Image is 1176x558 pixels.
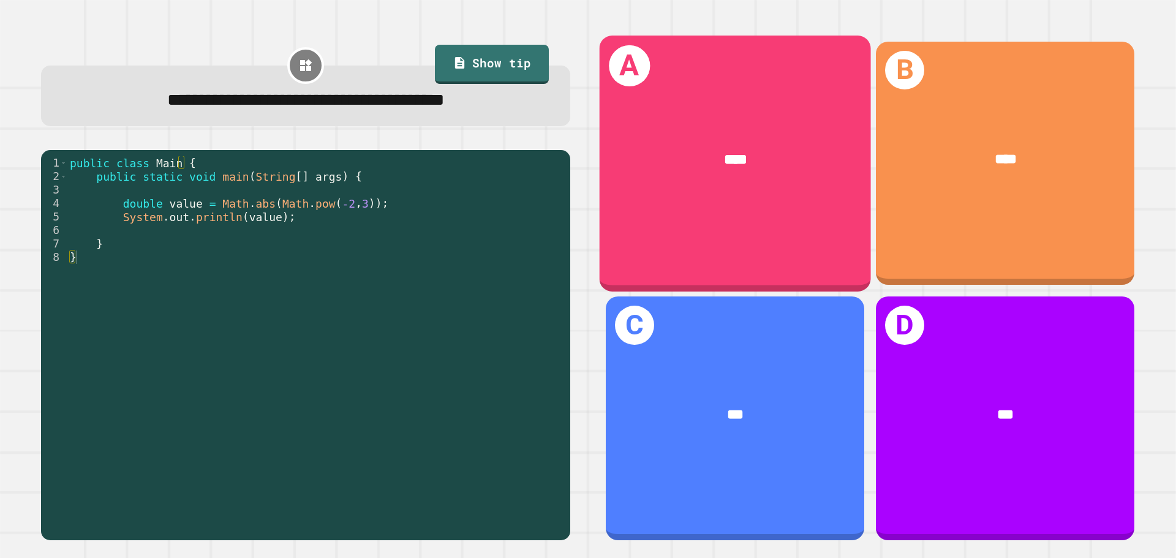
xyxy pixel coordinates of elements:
[885,51,924,90] h1: B
[41,251,67,264] div: 8
[41,197,67,210] div: 4
[41,224,67,237] div: 6
[41,156,67,170] div: 1
[41,237,67,251] div: 7
[435,45,549,84] a: Show tip
[41,210,67,224] div: 5
[885,306,924,345] h1: D
[609,45,650,86] h1: A
[41,170,67,183] div: 2
[615,306,654,345] h1: C
[60,170,67,183] span: Toggle code folding, rows 2 through 7
[60,156,67,170] span: Toggle code folding, rows 1 through 8
[41,183,67,197] div: 3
